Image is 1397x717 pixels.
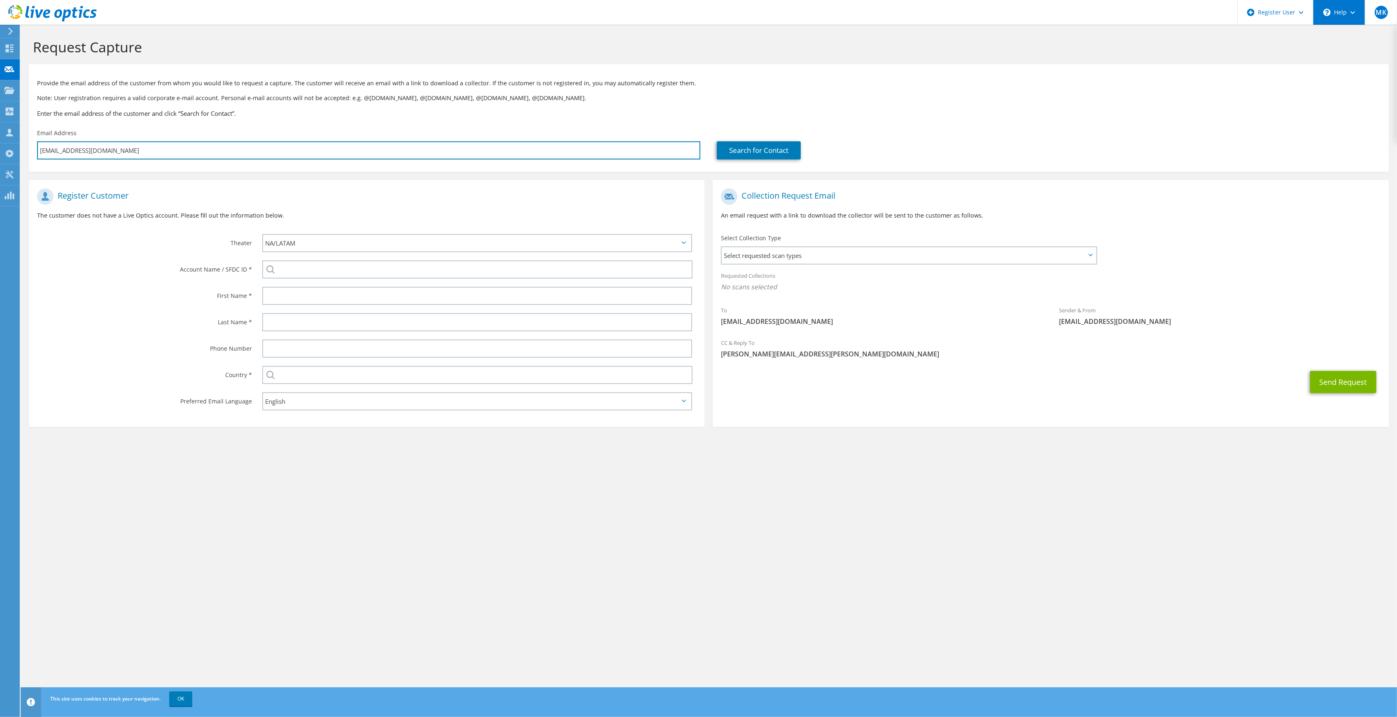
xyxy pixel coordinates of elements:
[33,38,1381,56] h1: Request Capture
[721,234,781,242] label: Select Collection Type
[721,282,1380,291] span: No scans selected
[37,94,1381,103] p: Note: User registration requires a valid corporate e-mail account. Personal e-mail accounts will ...
[37,313,252,326] label: Last Name *
[713,302,1051,330] div: To
[169,691,192,706] a: OK
[37,188,692,205] h1: Register Customer
[37,260,252,274] label: Account Name / SFDC ID *
[717,141,801,159] a: Search for Contact
[37,234,252,247] label: Theater
[37,129,77,137] label: Email Address
[1059,317,1381,326] span: [EMAIL_ADDRESS][DOMAIN_NAME]
[37,392,252,405] label: Preferred Email Language
[713,267,1388,298] div: Requested Collections
[721,349,1380,358] span: [PERSON_NAME][EMAIL_ADDRESS][PERSON_NAME][DOMAIN_NAME]
[721,211,1380,220] p: An email request with a link to download the collector will be sent to the customer as follows.
[721,188,1376,205] h1: Collection Request Email
[37,366,252,379] label: Country *
[37,79,1381,88] p: Provide the email address of the customer from whom you would like to request a capture. The cust...
[713,334,1388,363] div: CC & Reply To
[37,287,252,300] label: First Name *
[721,317,1043,326] span: [EMAIL_ADDRESS][DOMAIN_NAME]
[1051,302,1389,330] div: Sender & From
[1323,9,1331,16] svg: \n
[722,247,1096,264] span: Select requested scan types
[37,211,696,220] p: The customer does not have a Live Optics account. Please fill out the information below.
[1310,371,1376,393] button: Send Request
[37,109,1381,118] h3: Enter the email address of the customer and click “Search for Contact”.
[50,695,161,702] span: This site uses cookies to track your navigation.
[1375,6,1388,19] span: MK
[37,340,252,353] label: Phone Number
